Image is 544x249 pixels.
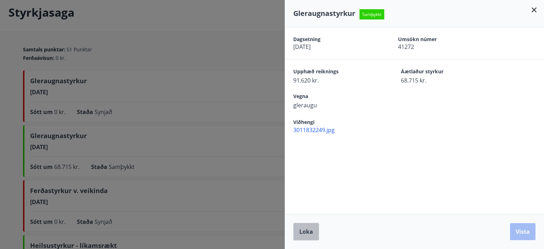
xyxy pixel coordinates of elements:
[299,228,313,236] span: Loka
[398,36,478,43] span: Umsókn númer
[293,93,376,101] span: Vegna
[293,101,376,109] span: gleraugu
[359,9,384,19] span: Samþykkt
[401,68,484,77] span: Áætlaður styrkur
[293,43,373,51] span: [DATE]
[293,119,314,125] span: Viðhengi
[398,43,478,51] span: 41272
[401,77,484,84] span: 68.715 kr.
[293,77,376,84] span: 91.620 kr.
[293,126,544,134] span: 3011832249.jpg
[293,36,373,43] span: Dagsetning
[293,223,319,240] button: Loka
[293,68,376,77] span: Upphæð reiknings
[293,9,355,18] span: Gleraugnastyrkur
